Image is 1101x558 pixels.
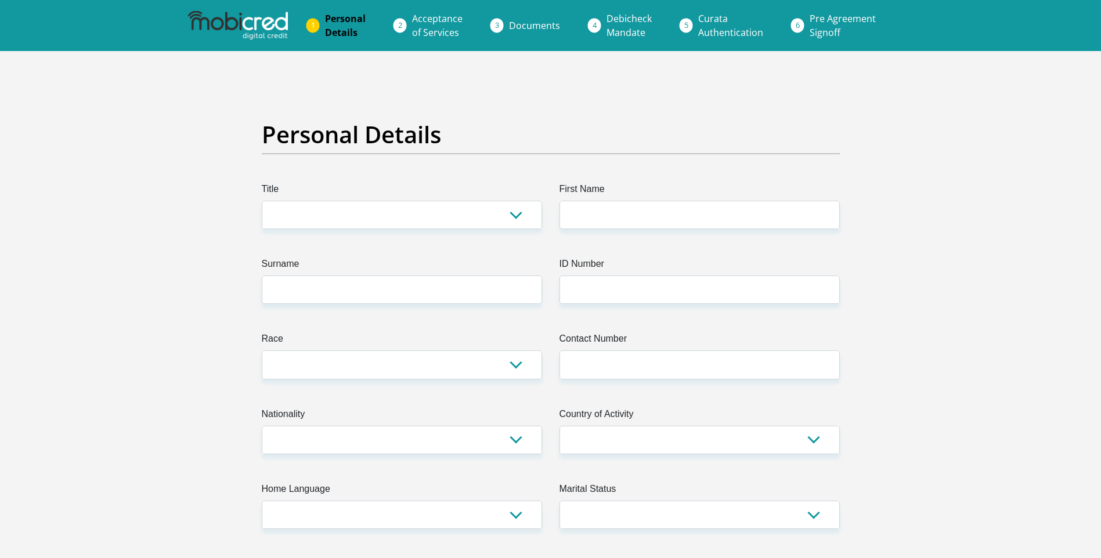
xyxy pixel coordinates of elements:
[188,11,288,40] img: mobicred logo
[800,7,885,44] a: Pre AgreementSignoff
[262,257,542,276] label: Surname
[559,350,840,379] input: Contact Number
[403,7,472,44] a: Acceptanceof Services
[559,332,840,350] label: Contact Number
[262,332,542,350] label: Race
[262,407,542,426] label: Nationality
[500,14,569,37] a: Documents
[559,201,840,229] input: First Name
[698,12,763,39] span: Curata Authentication
[559,482,840,501] label: Marital Status
[559,407,840,426] label: Country of Activity
[559,182,840,201] label: First Name
[559,276,840,304] input: ID Number
[810,12,876,39] span: Pre Agreement Signoff
[607,12,652,39] span: Debicheck Mandate
[412,12,463,39] span: Acceptance of Services
[689,7,772,44] a: CurataAuthentication
[262,182,542,201] label: Title
[597,7,661,44] a: DebicheckMandate
[316,7,375,44] a: PersonalDetails
[262,276,542,304] input: Surname
[509,19,560,32] span: Documents
[559,257,840,276] label: ID Number
[325,12,366,39] span: Personal Details
[262,121,840,148] h2: Personal Details
[262,482,542,501] label: Home Language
